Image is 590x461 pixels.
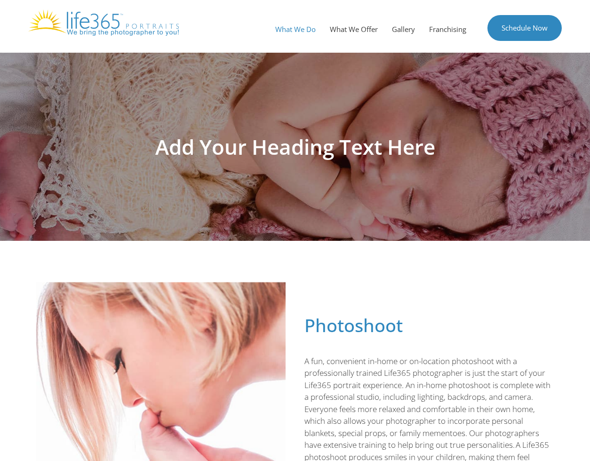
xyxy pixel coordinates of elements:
[268,15,323,43] a: What We Do
[323,15,385,43] a: What We Offer
[422,15,473,43] a: Franchising
[32,136,558,157] h1: Add Your Heading Text Here
[304,313,403,337] span: Photoshoot
[385,15,422,43] a: Gallery
[28,9,179,36] img: Life365
[487,15,562,41] a: Schedule Now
